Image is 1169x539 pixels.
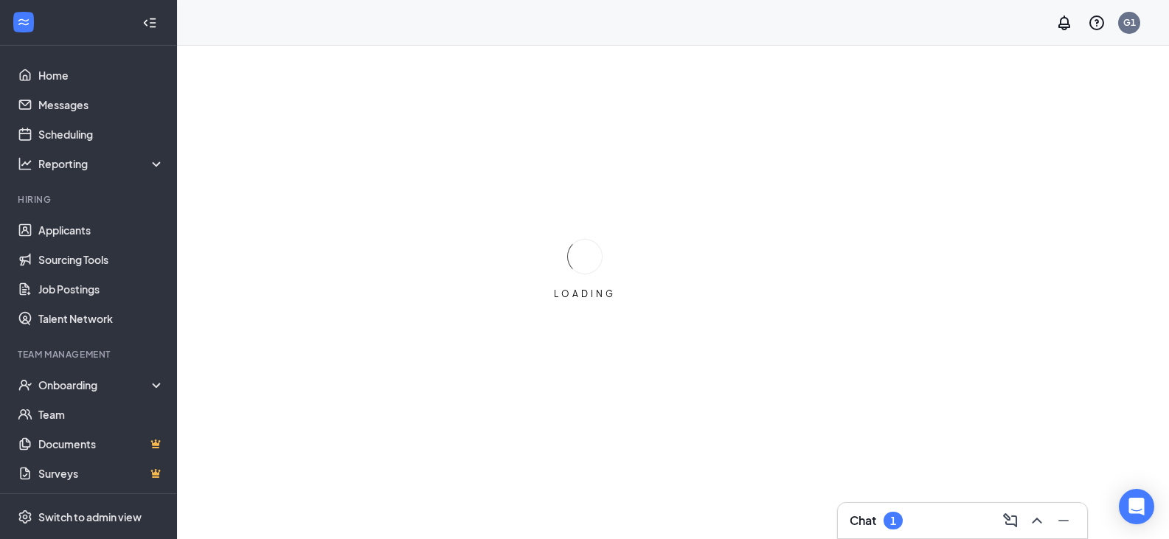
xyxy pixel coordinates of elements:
[38,459,164,488] a: SurveysCrown
[850,512,876,529] h3: Chat
[38,119,164,149] a: Scheduling
[1028,512,1046,529] svg: ChevronUp
[38,60,164,90] a: Home
[18,510,32,524] svg: Settings
[38,429,164,459] a: DocumentsCrown
[38,400,164,429] a: Team
[548,288,622,300] div: LOADING
[18,156,32,171] svg: Analysis
[38,510,142,524] div: Switch to admin view
[16,15,31,29] svg: WorkstreamLogo
[18,348,162,361] div: Team Management
[1055,512,1072,529] svg: Minimize
[18,193,162,206] div: Hiring
[1055,14,1073,32] svg: Notifications
[38,378,152,392] div: Onboarding
[1119,489,1154,524] div: Open Intercom Messenger
[38,215,164,245] a: Applicants
[38,274,164,304] a: Job Postings
[1002,512,1019,529] svg: ComposeMessage
[38,304,164,333] a: Talent Network
[890,515,896,527] div: 1
[38,90,164,119] a: Messages
[1025,509,1049,532] button: ChevronUp
[38,245,164,274] a: Sourcing Tools
[18,378,32,392] svg: UserCheck
[1088,14,1106,32] svg: QuestionInfo
[1123,16,1136,29] div: G1
[1052,509,1075,532] button: Minimize
[999,509,1022,532] button: ComposeMessage
[38,156,165,171] div: Reporting
[142,15,157,30] svg: Collapse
